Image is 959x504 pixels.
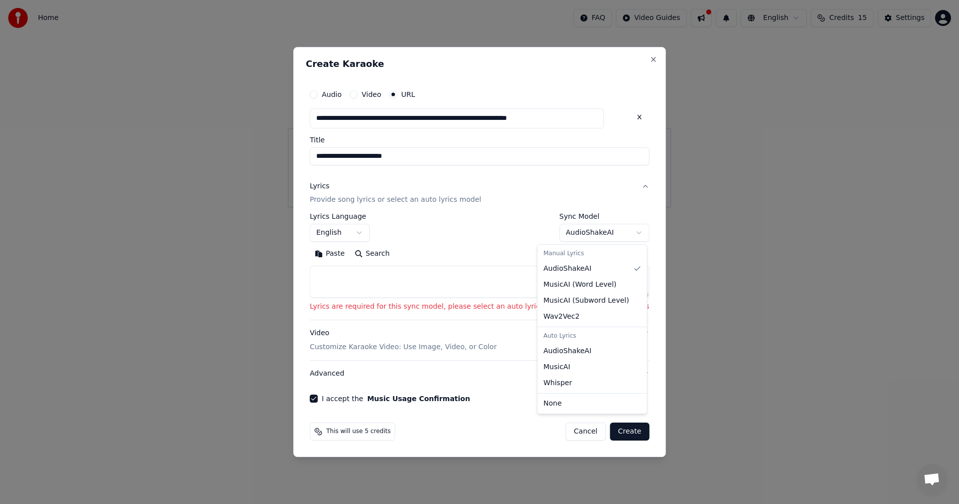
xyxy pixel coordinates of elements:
[367,395,470,402] button: Music Usage Confirmation
[543,264,591,274] span: AudioShakeAI
[543,296,629,306] span: MusicAI ( Subword Level )
[310,213,370,220] label: Lyrics Language
[539,247,645,261] div: Manual Lyrics
[310,181,329,191] div: Lyrics
[322,91,342,98] label: Audio
[310,361,649,387] button: Advanced
[543,312,579,322] span: Wav2Vec2
[543,378,572,388] span: Whisper
[310,136,649,143] label: Title
[306,59,653,68] h2: Create Karaoke
[310,329,496,353] div: Video
[326,428,391,436] span: This will use 5 credits
[543,280,616,290] span: MusicAI ( Word Level )
[565,423,606,441] button: Cancel
[362,91,381,98] label: Video
[401,91,415,98] label: URL
[310,342,496,352] p: Customize Karaoke Video: Use Image, Video, or Color
[610,423,649,441] button: Create
[543,399,562,409] span: None
[543,346,591,356] span: AudioShakeAI
[559,213,649,220] label: Sync Model
[350,246,395,262] button: Search
[310,195,481,205] p: Provide song lyrics or select an auto lyrics model
[310,302,649,312] p: Lyrics are required for this sync model, please select an auto lyrics model if you don't have lyrics
[539,329,645,343] div: Auto Lyrics
[322,395,470,402] label: I accept the
[543,362,570,372] span: MusicAI
[310,246,350,262] button: Paste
